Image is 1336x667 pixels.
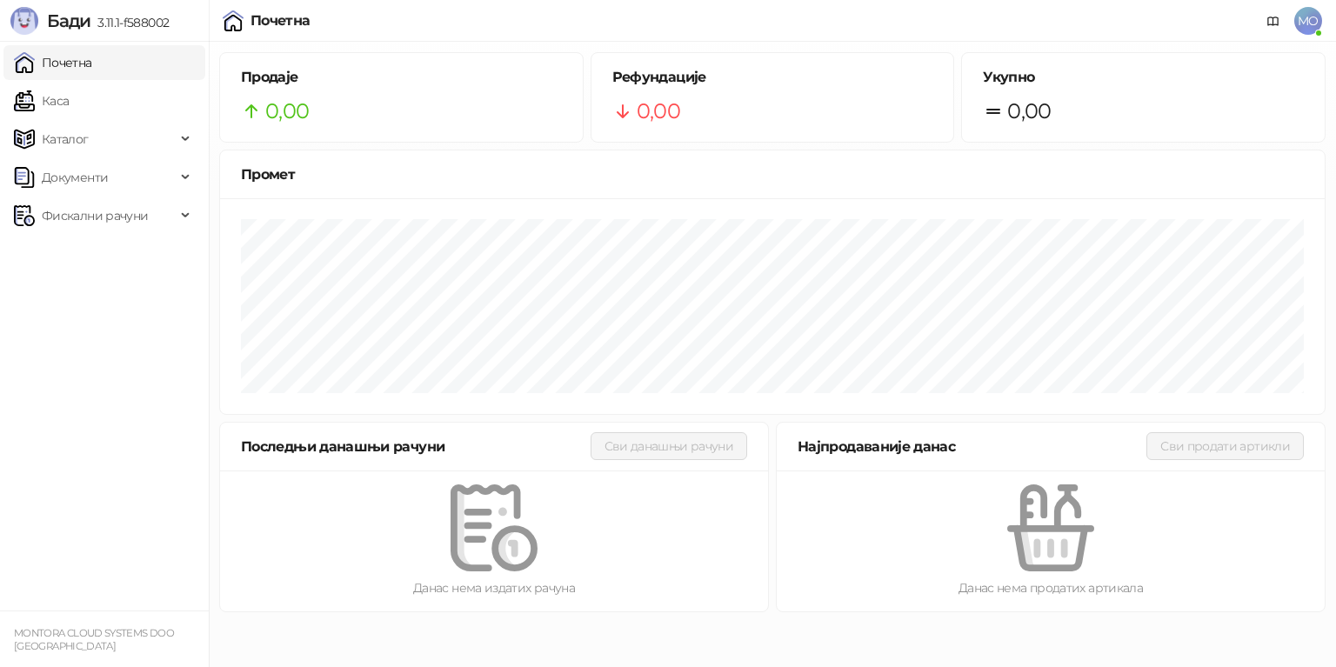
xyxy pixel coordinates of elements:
h5: Продаје [241,67,562,88]
span: 0,00 [1007,95,1051,128]
div: Данас нема издатих рачуна [248,578,740,597]
button: Сви продати артикли [1146,432,1304,460]
h5: Укупно [983,67,1304,88]
span: Бади [47,10,90,31]
div: Промет [241,163,1304,185]
a: Документација [1259,7,1287,35]
a: Каса [14,83,69,118]
span: 3.11.1-f588002 [90,15,169,30]
h5: Рефундације [612,67,933,88]
span: 0,00 [637,95,680,128]
div: Најпродаваније данас [798,436,1146,457]
span: Фискални рачуни [42,198,148,233]
div: Последњи данашњи рачуни [241,436,591,457]
img: Logo [10,7,38,35]
div: Почетна [250,14,311,28]
div: Данас нема продатих артикала [805,578,1297,597]
button: Сви данашњи рачуни [591,432,747,460]
span: Документи [42,160,108,195]
span: 0,00 [265,95,309,128]
span: MO [1294,7,1322,35]
a: Почетна [14,45,92,80]
small: MONTORA CLOUD SYSTEMS DOO [GEOGRAPHIC_DATA] [14,627,174,652]
span: Каталог [42,122,89,157]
